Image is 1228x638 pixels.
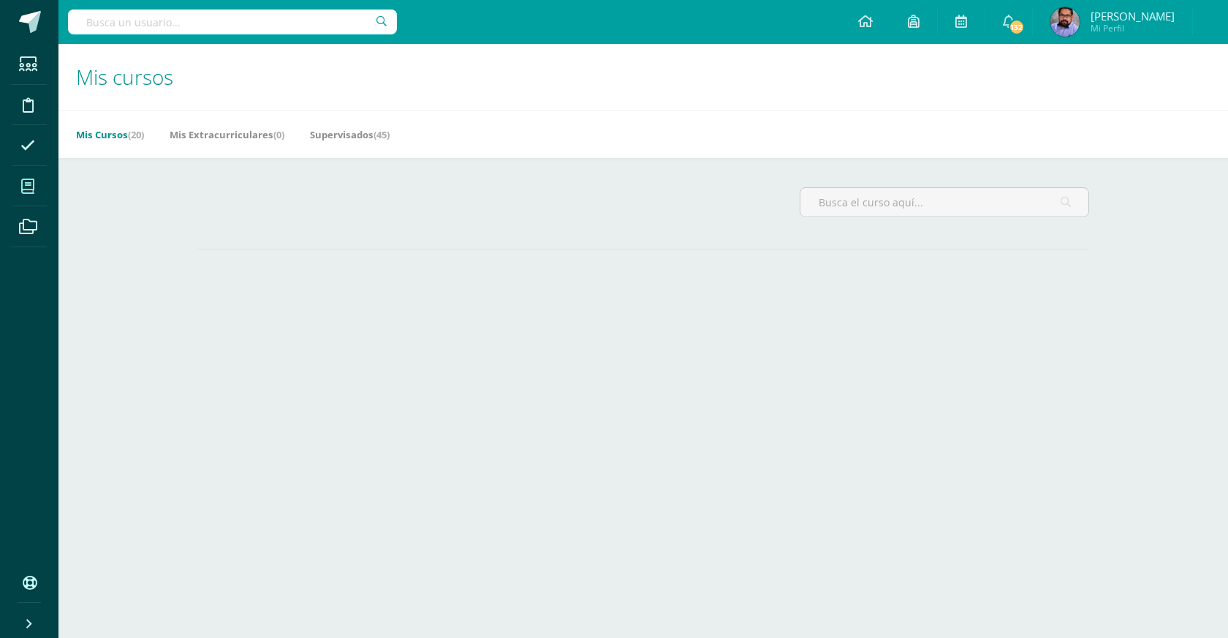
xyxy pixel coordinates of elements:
[310,123,390,146] a: Supervisados(45)
[273,128,284,141] span: (0)
[1091,9,1175,23] span: [PERSON_NAME]
[128,128,144,141] span: (20)
[76,63,173,91] span: Mis cursos
[1009,19,1025,35] span: 132
[76,123,144,146] a: Mis Cursos(20)
[800,188,1088,217] input: Busca el curso aquí...
[170,123,284,146] a: Mis Extracurriculares(0)
[1091,22,1175,34] span: Mi Perfil
[1050,7,1080,37] img: 7c3d6755148f85b195babec4e2a345e8.png
[374,128,390,141] span: (45)
[68,10,397,34] input: Busca un usuario...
